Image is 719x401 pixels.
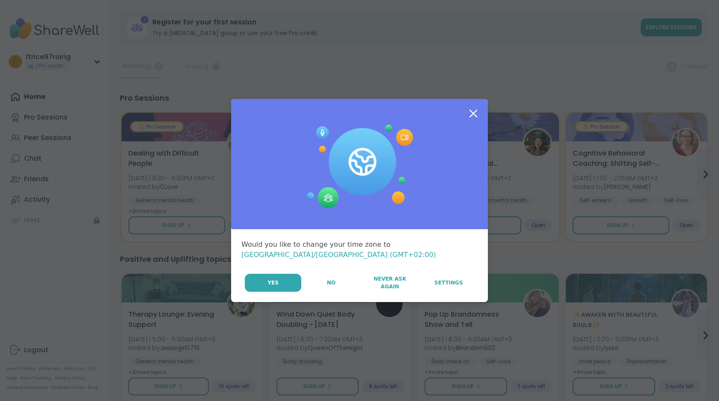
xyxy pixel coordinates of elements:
[420,274,478,292] a: Settings
[327,279,336,287] span: No
[365,275,414,290] span: Never Ask Again
[267,279,279,287] span: Yes
[361,274,419,292] button: Never Ask Again
[245,274,301,292] button: Yes
[434,279,463,287] span: Settings
[306,125,413,209] img: Session Experience
[241,239,478,260] div: Would you like to change your time zone to
[241,251,436,259] span: [GEOGRAPHIC_DATA]/[GEOGRAPHIC_DATA] (GMT+02:00)
[302,274,360,292] button: No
